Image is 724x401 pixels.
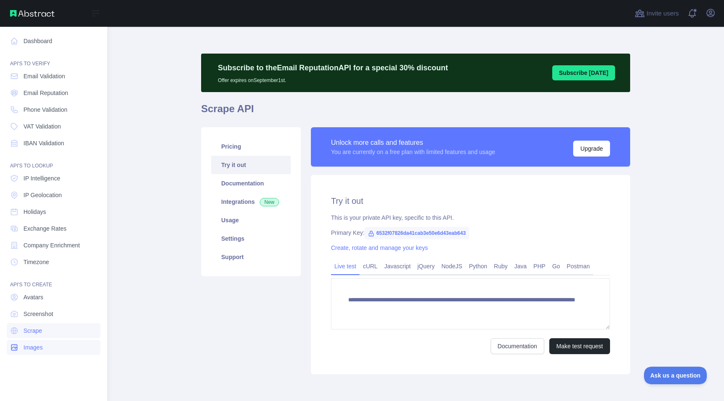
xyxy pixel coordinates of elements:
div: API'S TO LOOKUP [7,152,101,169]
button: Invite users [633,7,680,20]
a: Go [549,260,564,273]
div: Unlock more calls and features [331,138,495,148]
a: Postman [564,260,593,273]
span: Invite users [646,9,679,18]
a: Try it out [211,156,291,174]
a: Documentation [491,338,544,354]
a: Exchange Rates [7,221,101,236]
span: Scrape [23,326,42,335]
a: IP Intelligence [7,171,101,186]
a: Company Enrichment [7,238,101,253]
span: 6532f07826da41cab3e50e6d43eab643 [365,227,469,239]
a: Phone Validation [7,102,101,117]
a: Javascript [381,260,414,273]
a: Python [465,260,491,273]
a: Avatars [7,290,101,305]
a: Support [211,248,291,266]
span: IP Geolocation [23,191,62,199]
span: Email Reputation [23,89,68,97]
div: Primary Key: [331,229,610,237]
iframe: Toggle Customer Support [644,367,707,384]
div: API'S TO VERIFY [7,50,101,67]
a: cURL [359,260,381,273]
span: IP Intelligence [23,174,60,183]
a: Scrape [7,323,101,338]
span: New [260,198,279,206]
span: Phone Validation [23,105,67,114]
div: API'S TO CREATE [7,271,101,288]
span: Images [23,343,43,352]
span: Screenshot [23,310,53,318]
a: Live test [331,260,359,273]
div: This is your private API key, specific to this API. [331,213,610,222]
h1: Scrape API [201,102,630,122]
button: Subscribe [DATE] [552,65,615,80]
a: Integrations New [211,193,291,211]
a: Documentation [211,174,291,193]
a: NodeJS [438,260,465,273]
button: Upgrade [573,141,610,157]
span: VAT Validation [23,122,61,131]
a: Email Reputation [7,85,101,100]
span: Company Enrichment [23,241,80,249]
span: Email Validation [23,72,65,80]
a: jQuery [414,260,438,273]
a: Settings [211,229,291,248]
a: Pricing [211,137,291,156]
a: PHP [530,260,549,273]
a: Images [7,340,101,355]
a: Ruby [491,260,511,273]
a: IBAN Validation [7,136,101,151]
span: Avatars [23,293,43,301]
a: Create, rotate and manage your keys [331,244,428,251]
span: Timezone [23,258,49,266]
a: IP Geolocation [7,188,101,203]
img: Abstract API [10,10,54,17]
span: Exchange Rates [23,224,67,233]
a: Holidays [7,204,101,219]
a: Java [511,260,530,273]
a: Dashboard [7,33,101,49]
button: Make test request [549,338,610,354]
span: IBAN Validation [23,139,64,147]
span: Holidays [23,208,46,216]
a: Usage [211,211,291,229]
a: Email Validation [7,69,101,84]
a: Screenshot [7,306,101,321]
p: Offer expires on September 1st. [218,74,448,84]
p: Subscribe to the Email Reputation API for a special 30 % discount [218,62,448,74]
a: Timezone [7,254,101,270]
a: VAT Validation [7,119,101,134]
div: You are currently on a free plan with limited features and usage [331,148,495,156]
h2: Try it out [331,195,610,207]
